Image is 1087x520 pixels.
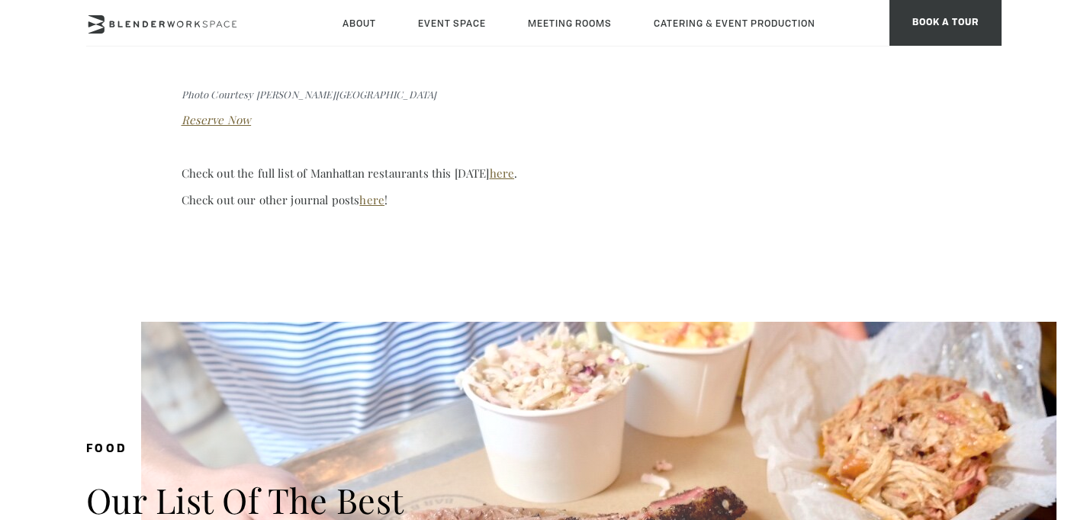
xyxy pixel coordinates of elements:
[182,192,830,207] p: Check out our other journal posts !
[490,165,515,181] a: here
[182,88,437,101] em: Photo Courtesy [PERSON_NAME][GEOGRAPHIC_DATA]
[359,192,384,207] a: here
[86,444,128,455] span: Food
[182,112,252,127] a: Reserve Now
[182,165,830,181] p: Check out the full list of Manhattan restaurants this [DATE] .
